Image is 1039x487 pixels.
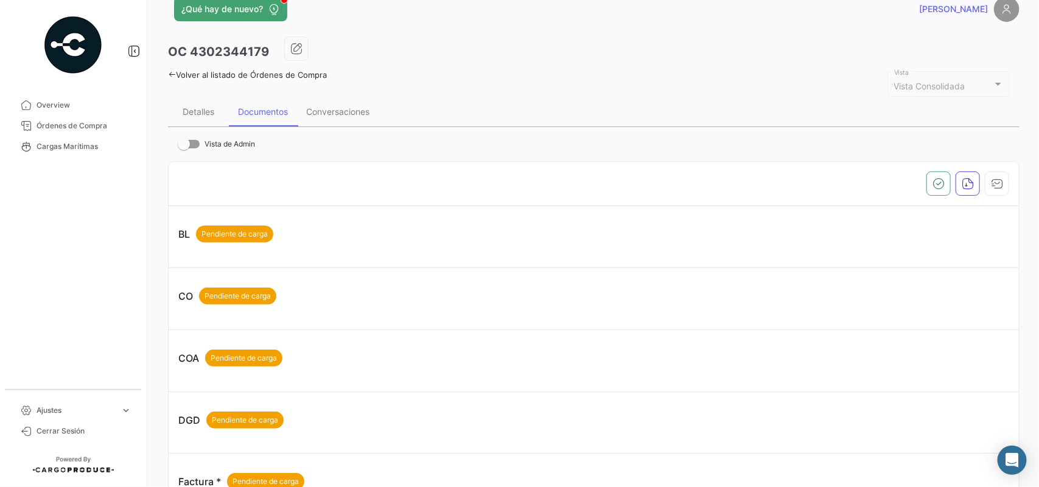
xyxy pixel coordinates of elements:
[43,15,103,75] img: powered-by.png
[37,405,116,416] span: Ajustes
[178,350,282,367] p: COA
[10,136,136,157] a: Cargas Marítimas
[178,288,276,305] p: CO
[211,353,277,364] span: Pendiente de carga
[121,405,131,416] span: expand_more
[37,426,131,437] span: Cerrar Sesión
[183,106,214,117] div: Detalles
[205,291,271,302] span: Pendiente de carga
[168,43,269,60] h3: OC 4302344179
[212,415,278,426] span: Pendiente de carga
[233,476,299,487] span: Pendiente de carga
[168,70,327,80] a: Volver al listado de Órdenes de Compra
[894,81,965,91] span: Vista Consolidada
[10,116,136,136] a: Órdenes de Compra
[181,3,263,15] span: ¿Qué hay de nuevo?
[178,412,284,429] p: DGD
[238,106,288,117] div: Documentos
[37,141,131,152] span: Cargas Marítimas
[205,137,255,151] span: Vista de Admin
[201,229,268,240] span: Pendiente de carga
[998,446,1027,475] div: Abrir Intercom Messenger
[178,226,273,243] p: BL
[919,3,988,15] span: [PERSON_NAME]
[10,95,136,116] a: Overview
[37,100,131,111] span: Overview
[306,106,369,117] div: Conversaciones
[37,120,131,131] span: Órdenes de Compra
